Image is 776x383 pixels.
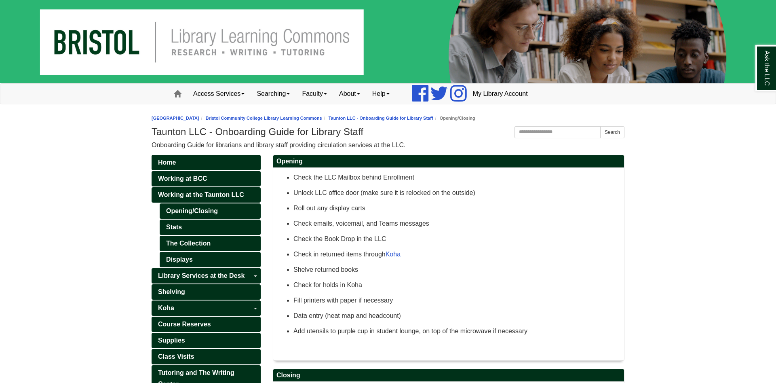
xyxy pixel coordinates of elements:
[152,349,261,364] a: Class Visits
[152,284,261,300] a: Shelving
[160,220,261,235] a: Stats
[296,84,333,104] a: Faculty
[152,116,199,121] a: [GEOGRAPHIC_DATA]
[293,326,620,337] p: Add utensils to purple cup in student lounge, on top of the microwave if necessary
[152,171,261,186] a: Working at BCC
[152,300,261,316] a: Koha
[329,116,433,121] a: Taunton LLC - Onboarding Guide for Library Staff
[187,84,251,104] a: Access Services
[467,84,534,104] a: My Library Account
[152,333,261,348] a: Supplies
[160,236,261,251] a: The Collection
[158,191,244,198] span: Working at the Taunton LLC
[152,142,405,148] span: Onboarding Guide for librarians and library staff providing circulation services at the LLC.
[293,264,620,275] p: Shelve returned books
[293,233,620,245] p: Check the Book Drop in the LLC
[158,175,207,182] span: Working at BCC
[152,317,261,332] a: Course Reserves
[158,353,194,360] span: Class Visits
[293,295,620,306] p: Fill printers with paper if necessary
[160,252,261,267] a: Displays
[386,251,401,258] a: Koha
[433,114,475,122] li: Opening/Closing
[366,84,396,104] a: Help
[273,155,624,168] h2: Opening
[600,126,624,138] button: Search
[293,218,620,229] p: Check emails, voicemail, and Teams messages
[293,172,620,183] p: Check the LLC Mailbox behind Enrollment
[152,155,261,170] a: Home
[293,249,620,260] p: Check in returned items through
[160,203,261,219] a: Opening/Closing
[293,310,620,322] p: Data entry (heat map and headcount)
[158,288,185,295] span: Shelving
[251,84,296,104] a: Searching
[152,268,261,284] a: Library Services at the Desk
[293,203,620,214] p: Roll out any display carts
[152,187,261,203] a: Working at the Taunton LLC
[293,187,620,199] p: Unlock LLC office door (make sure it is relocked on the outside)
[206,116,322,121] a: Bristol Community College Library Learning Commons
[158,159,176,166] span: Home
[152,114,624,122] nav: breadcrumb
[158,305,174,311] span: Koha
[158,272,245,279] span: Library Services at the Desk
[333,84,366,104] a: About
[152,126,624,138] h1: Taunton LLC - Onboarding Guide for Library Staff
[293,279,620,291] p: Check for holds in Koha
[158,321,211,328] span: Course Reserves
[158,337,185,344] span: Supplies
[273,369,624,382] h2: Closing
